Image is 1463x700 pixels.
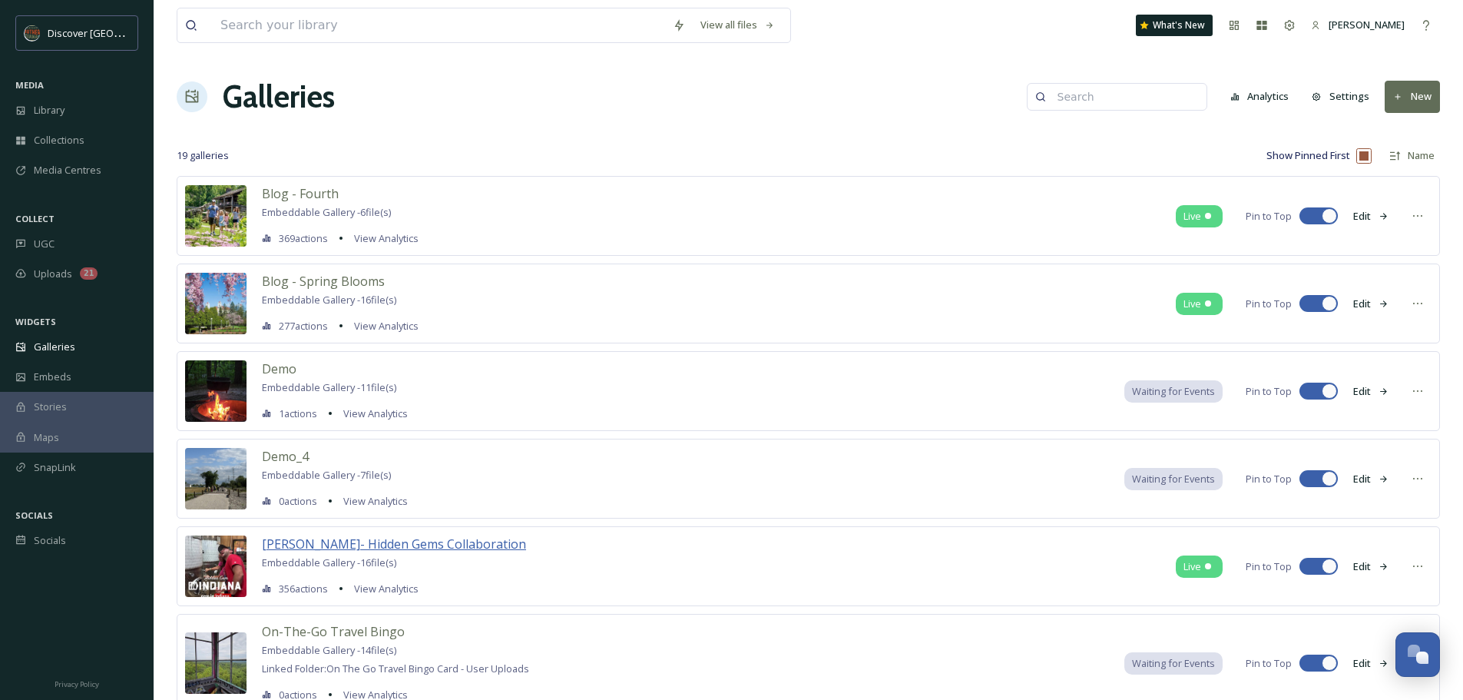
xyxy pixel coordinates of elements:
[279,494,317,509] span: 0 actions
[262,536,526,552] span: [PERSON_NAME]- Hidden Gems Collaboration
[1345,464,1396,494] button: Edit
[1246,209,1292,224] span: Pin to Top
[55,674,99,692] a: Privacy Policy
[34,133,84,148] span: Collections
[80,267,98,280] div: 21
[177,148,229,163] span: 19 galleries
[693,10,783,40] a: View all files
[1395,632,1440,677] button: Open Chat
[1183,559,1201,574] span: Live
[343,406,408,420] span: View Analytics
[354,231,419,245] span: View Analytics
[34,400,67,414] span: Stories
[34,267,72,281] span: Uploads
[279,582,328,596] span: 356 actions
[1183,297,1201,311] span: Live
[1266,148,1350,163] span: Show Pinned First
[354,582,419,595] span: View Analytics
[1304,81,1385,111] a: Settings
[15,316,56,327] span: WIDGETS
[1303,10,1412,40] a: [PERSON_NAME]
[343,494,408,508] span: View Analytics
[1304,81,1377,111] button: Settings
[185,360,247,422] img: bbf25284-0af7-47f9-ac7b-9d9625d2643a.jpg
[34,103,65,118] span: Library
[1345,289,1396,319] button: Edit
[1246,472,1292,486] span: Pin to Top
[1136,15,1213,36] a: What's New
[185,536,247,597] img: 5ef415bb-41e3-4251-b5b9-9a01c2130a15.jpg
[1223,81,1297,111] button: Analytics
[34,340,75,354] span: Galleries
[262,556,396,569] span: Embeddable Gallery - 16 file(s)
[1329,18,1405,32] span: [PERSON_NAME]
[262,360,296,377] span: Demo
[1246,656,1292,671] span: Pin to Top
[1345,552,1396,582] button: Edit
[346,579,419,598] a: View Analytics
[262,185,339,202] span: Blog - Fourth
[1385,81,1440,112] button: New
[213,8,665,42] input: Search your library
[262,380,396,394] span: Embeddable Gallery - 11 file(s)
[336,404,408,423] a: View Analytics
[1223,81,1305,111] a: Analytics
[1246,384,1292,399] span: Pin to Top
[185,632,247,694] img: ecdd8fe3-a501-47f3-af2a-b3710a71f87f.jpg
[34,163,101,177] span: Media Centres
[1050,81,1199,112] input: Search
[1183,209,1201,224] span: Live
[48,25,240,40] span: Discover [GEOGRAPHIC_DATA][US_STATE]
[262,448,309,465] span: Demo_4
[1132,656,1215,671] span: Waiting for Events
[279,406,317,421] span: 1 actions
[15,213,55,224] span: COLLECT
[1132,472,1215,486] span: Waiting for Events
[15,79,44,91] span: MEDIA
[1345,201,1396,231] button: Edit
[1345,649,1396,678] button: Edit
[262,623,405,640] span: On-The-Go Travel Bingo
[262,659,529,678] a: Linked Folder:On The Go Travel Bingo Card - User Uploads
[1246,297,1292,311] span: Pin to Top
[34,370,71,384] span: Embeds
[262,205,391,219] span: Embeddable Gallery - 6 file(s)
[34,430,59,445] span: Maps
[185,273,247,334] img: 071efaa4-8a56-4e94-925c-670dc176f6fd.jpg
[1402,143,1440,168] div: Name
[262,273,385,290] span: Blog - Spring Blooms
[262,662,529,675] span: Linked Folder: On The Go Travel Bingo Card - User Uploads
[262,643,396,657] span: Embeddable Gallery - 14 file(s)
[185,185,247,247] img: 4c6e466d-6653-40d5-a6ad-f67616c8d1a7.jpg
[346,317,419,335] a: View Analytics
[279,231,328,246] span: 369 actions
[1246,559,1292,574] span: Pin to Top
[223,74,335,120] a: Galleries
[336,492,408,510] a: View Analytics
[346,229,419,247] a: View Analytics
[1345,377,1396,406] button: Edit
[1132,384,1215,399] span: Waiting for Events
[354,319,419,333] span: View Analytics
[25,25,40,41] img: SIN-logo.svg
[34,533,66,548] span: Socials
[279,319,328,333] span: 277 actions
[55,679,99,689] span: Privacy Policy
[34,460,76,475] span: SnapLink
[262,293,396,307] span: Embeddable Gallery - 16 file(s)
[262,468,391,482] span: Embeddable Gallery - 7 file(s)
[15,509,53,521] span: SOCIALS
[185,448,247,509] img: 64c94049-2c69-495f-9184-d595140412c3.jpg
[34,237,55,251] span: UGC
